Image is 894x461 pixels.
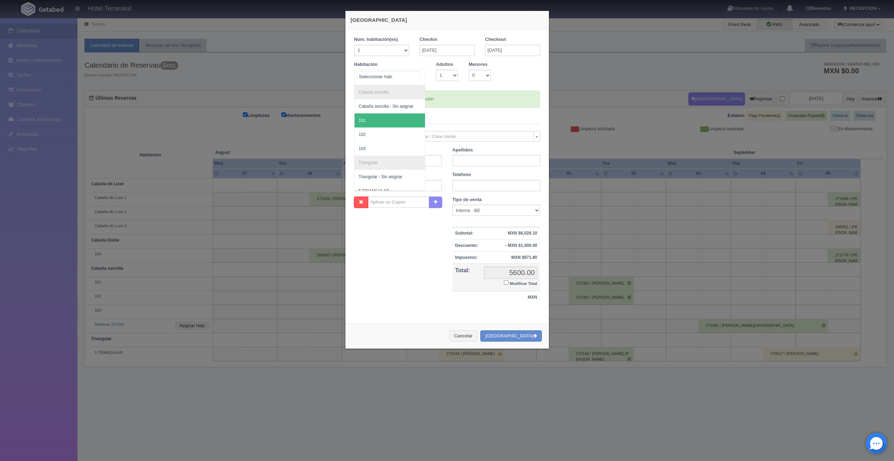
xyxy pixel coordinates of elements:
strong: MXN [528,295,537,300]
span: Cabaña sencilla - Sin asignar [359,104,414,109]
strong: MXN $971.90 [511,255,537,260]
th: Impuestos: [452,251,481,263]
strong: MXN $6,028.10 [508,231,537,236]
input: Aplicar un Cupón [368,197,429,208]
label: Núm. habitación(es) [354,36,398,43]
th: Subtotal: [452,227,481,239]
small: Modificar Total [510,281,537,286]
input: Modificar Total [504,280,508,285]
label: Checkout [485,36,506,43]
label: Habitación [354,61,377,68]
label: Menores [469,61,487,68]
span: Triangular - Sin asignar [359,174,402,179]
span: 102 [359,132,366,137]
label: Teléfono [452,172,471,178]
label: Checkin [420,36,438,43]
div: Si hay disponibilidad en esta habitación [354,91,540,108]
a: Seleccionar / Crear cliente [403,131,540,142]
th: Total: [452,263,481,292]
input: Seleccionar hab. [357,71,420,82]
button: [GEOGRAPHIC_DATA] [480,330,542,342]
label: Apellidos [452,147,473,154]
input: DD-MM-AAAA [485,45,540,56]
label: Cliente [349,131,398,138]
strong: - MXN $1,400.00 [505,243,537,248]
span: Seleccionar / Crear cliente [406,131,531,142]
label: Tipo de venta [452,197,482,203]
label: Adultos [436,61,453,68]
span: 101 [359,118,366,123]
legend: Datos del Cliente [354,113,540,124]
button: Cancelar [449,330,477,342]
span: 103 [359,146,366,151]
input: DD-MM-AAAA [420,45,475,56]
span: 5 TRIANGULAR [359,188,389,193]
h4: [GEOGRAPHIC_DATA] [351,16,544,24]
th: Descuento: [452,239,481,251]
